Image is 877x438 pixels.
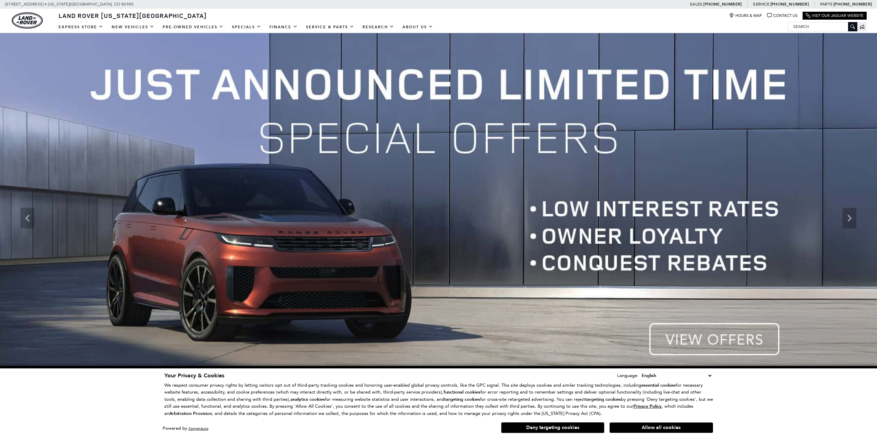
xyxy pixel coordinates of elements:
[159,21,228,33] a: Pre-Owned Vehicles
[290,396,325,403] strong: analytics cookies
[108,21,159,33] a: New Vehicles
[54,21,437,33] nav: Main Navigation
[169,410,212,417] strong: Arbitration Provision
[610,422,713,433] button: Allow all cookies
[820,2,833,7] span: Parts
[444,396,480,403] strong: targeting cookies
[188,426,208,431] a: ComplyAuto
[443,389,480,395] strong: functional cookies
[302,21,358,33] a: Service & Parts
[12,12,43,29] a: land-rover
[753,2,769,7] span: Service
[633,404,662,409] a: Privacy Policy
[729,13,762,18] a: Hours & Map
[690,2,702,7] span: Sales
[358,21,398,33] a: Research
[640,372,713,379] select: Language Select
[5,2,134,7] a: [STREET_ADDRESS] • [US_STATE][GEOGRAPHIC_DATA], CO 80905
[228,21,265,33] a: Specials
[641,382,676,388] strong: essential cookies
[265,21,302,33] a: Finance
[164,372,224,379] span: Your Privacy & Cookies
[585,396,621,403] strong: targeting cookies
[788,22,857,31] input: Search
[164,382,713,417] p: We respect consumer privacy rights by letting visitors opt out of third-party tracking cookies an...
[163,426,208,431] div: Powered by
[834,1,872,7] a: [PHONE_NUMBER]
[617,373,639,378] div: Language:
[767,13,797,18] a: Contact Us
[12,12,43,29] img: Land Rover
[59,11,207,20] span: Land Rover [US_STATE][GEOGRAPHIC_DATA]
[501,422,604,433] button: Deny targeting cookies
[54,11,211,20] a: Land Rover [US_STATE][GEOGRAPHIC_DATA]
[398,21,437,33] a: About Us
[21,208,34,228] div: Previous
[771,1,809,7] a: [PHONE_NUMBER]
[806,13,864,18] a: Visit Our Jaguar Website
[54,21,108,33] a: EXPRESS STORE
[703,1,742,7] a: [PHONE_NUMBER]
[843,208,856,228] div: Next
